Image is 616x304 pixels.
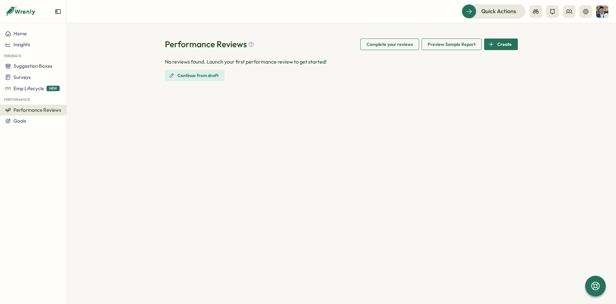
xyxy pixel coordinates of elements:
[13,118,26,124] span: Goals
[462,4,526,18] button: Quick Actions
[13,63,52,69] span: Suggestion Boxes
[422,39,482,50] button: Preview Sample Report
[360,39,419,50] button: Complete your reviews
[13,41,30,48] span: Insights
[165,70,225,81] button: Continue from draft
[484,39,518,50] button: Create
[55,8,61,15] button: Expand sidebar
[13,85,44,91] span: Emp Lifecycle
[481,7,516,15] span: Quick Actions
[47,86,60,91] span: NEW
[428,39,475,50] span: Preview Sample Report
[165,39,254,50] h1: Performance Reviews
[497,39,512,50] span: Create
[165,58,327,66] p: No reviews found. Launch your first performance review to get started!
[177,70,218,81] span: Continue from draft
[13,74,31,80] span: Surveys
[366,39,413,50] span: Complete your reviews
[596,5,608,18] img: Ian Ambrosio
[13,30,27,37] span: Home
[13,107,61,113] span: Performance Reviews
